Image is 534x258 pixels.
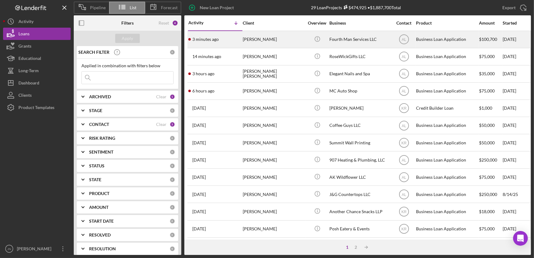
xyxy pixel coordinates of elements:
div: Started [503,21,530,25]
b: STAGE [89,108,102,113]
div: [DATE] [503,100,530,116]
button: JN[PERSON_NAME] [3,243,71,255]
div: Business Loan Application [416,66,477,82]
div: [PERSON_NAME] [243,100,304,116]
div: Product Templates [18,101,54,115]
div: Grants [18,40,31,54]
time: 2025-09-24 01:35 [192,140,206,145]
div: Coffee Guys LLC [329,117,391,134]
div: Activity [18,15,33,29]
div: RoseWickGifts LLC [329,49,391,65]
div: 0 [170,108,175,113]
div: Business Loan Application [416,31,477,48]
div: [PERSON_NAME] [243,49,304,65]
div: Clear [156,122,167,127]
div: [DATE] [503,221,530,237]
div: Client [243,21,304,25]
text: AL [402,175,406,179]
div: AK Wildflower LLC [329,169,391,185]
div: [PERSON_NAME] [243,186,304,202]
b: START DATE [89,219,114,224]
div: MC Auto Shop [329,83,391,99]
div: Clear [156,94,167,99]
div: [PERSON_NAME] [329,100,391,116]
div: [PERSON_NAME] [15,243,55,256]
a: Long-Term [3,64,71,77]
div: 1 [170,94,175,100]
text: AL [402,123,406,128]
div: 0 [170,191,175,196]
div: Apply [122,34,133,43]
time: 2025-09-26 19:30 [192,71,214,76]
text: AL [402,192,406,197]
div: Fourth Man Services LLC [329,31,391,48]
div: [DATE] [503,169,530,185]
span: $50,000 [479,123,495,128]
div: 0 [170,163,175,169]
button: Loans [3,28,71,40]
button: Activity [3,15,71,28]
div: 2 [351,245,360,250]
button: Educational [3,52,71,64]
div: Activity [188,20,215,25]
div: [DATE] [503,66,530,82]
time: 2025-09-22 22:54 [192,192,206,197]
div: 0 [170,149,175,155]
time: 2025-09-26 22:26 [192,37,219,42]
div: [PERSON_NAME] [243,169,304,185]
div: [PERSON_NAME] [243,203,304,220]
text: KR [401,106,406,111]
time: 2025-09-24 18:31 [192,123,206,128]
div: Diamond Vision Empires [329,238,391,254]
div: Amount [479,21,502,25]
span: Forecast [161,5,178,10]
div: [PERSON_NAME] [243,152,304,168]
a: Grants [3,40,71,52]
span: $50,000 [479,140,495,145]
div: 1 [343,245,351,250]
span: $75,000 [479,174,495,180]
span: $250,000 [479,192,497,197]
div: Elegant Nails and Spa [329,66,391,82]
div: 0 [170,135,175,141]
time: 2025-09-22 23:28 [192,175,206,180]
b: CONTACT [89,122,109,127]
div: [DATE] [503,238,530,254]
text: KR [401,141,406,145]
b: RESOLVED [89,233,111,237]
div: Business [329,21,391,25]
div: [PERSON_NAME] [PERSON_NAME] [243,66,304,82]
div: Loans [18,28,29,41]
text: JN [7,247,11,251]
div: Open Intercom Messenger [513,231,528,246]
div: 0 [170,205,175,210]
b: Filters [121,21,134,25]
div: Business Loan Application [416,83,477,99]
text: AL [402,55,406,59]
div: 0 [170,177,175,182]
div: Export [502,2,516,14]
div: Clients [18,89,32,103]
div: Applied in combination with filters below [81,63,174,68]
div: 0 [170,232,175,238]
div: 0 [170,49,175,55]
button: Clients [3,89,71,101]
button: Export [496,2,531,14]
b: RESOLUTION [89,246,116,251]
div: Educational [18,52,41,66]
div: Overview [306,21,329,25]
div: 907 Heating & Plumbing, LLC [329,152,391,168]
span: $1,000 [479,105,492,111]
div: Dashboard [18,77,39,91]
time: 2025-09-26 16:38 [192,88,214,93]
div: Long-Term [18,64,39,78]
div: [PERSON_NAME] [243,135,304,151]
time: 2025-09-25 17:17 [192,106,206,111]
div: Business Loan Application [416,169,477,185]
div: [PERSON_NAME] [243,238,304,254]
div: Another Chance Snacks LLP [329,203,391,220]
text: KR [401,227,406,231]
div: Summit Wall Printing [329,135,391,151]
